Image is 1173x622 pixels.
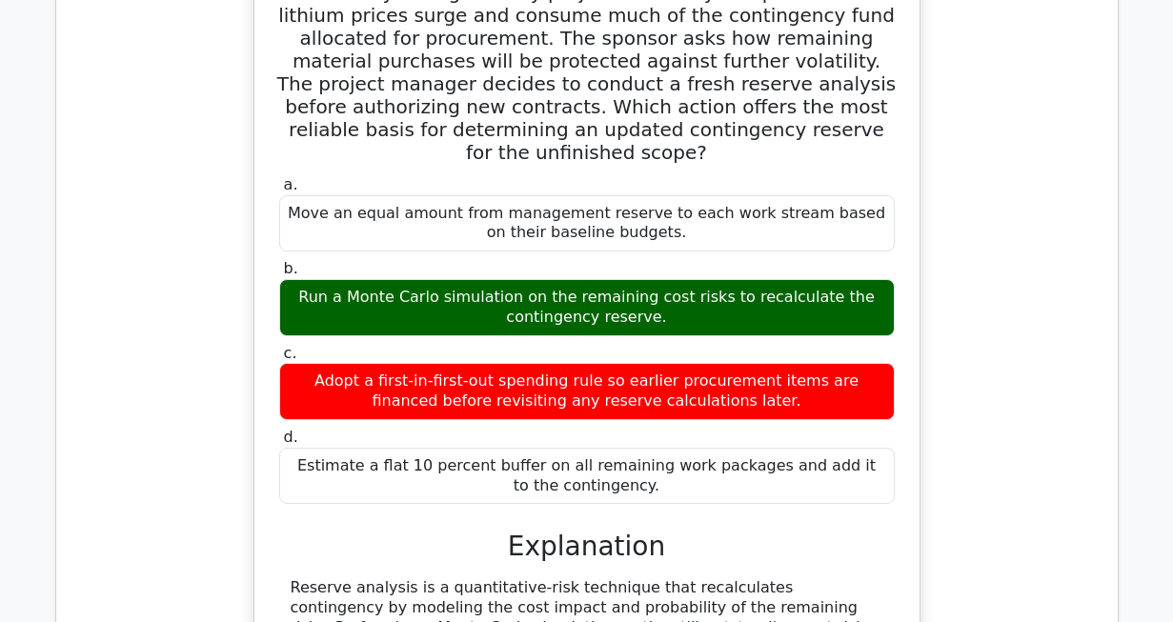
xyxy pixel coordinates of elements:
span: b. [284,259,298,277]
div: Estimate a flat 10 percent buffer on all remaining work packages and add it to the contingency. [279,448,895,505]
span: d. [284,428,298,446]
span: a. [284,175,298,193]
span: c. [284,344,297,362]
h3: Explanation [291,531,883,563]
div: Move an equal amount from management reserve to each work stream based on their baseline budgets. [279,195,895,252]
div: Run a Monte Carlo simulation on the remaining cost risks to recalculate the contingency reserve. [279,279,895,336]
div: Adopt a first-in-first-out spending rule so earlier procurement items are financed before revisit... [279,363,895,420]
